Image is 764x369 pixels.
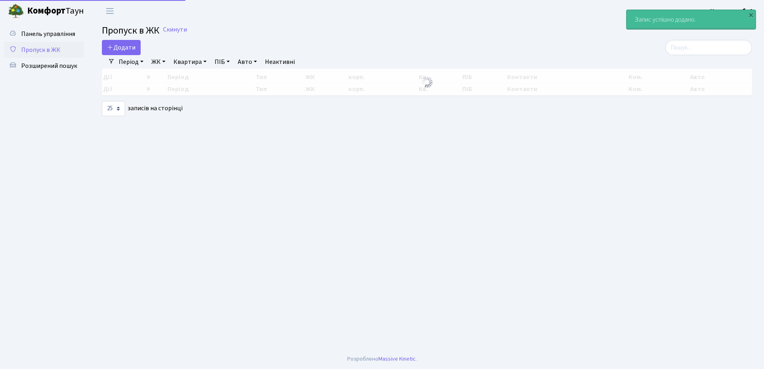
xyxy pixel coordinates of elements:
[21,46,60,54] span: Пропуск в ЖК
[21,30,75,38] span: Панель управління
[235,55,260,69] a: Авто
[421,76,434,89] img: Обробка...
[665,40,752,55] input: Пошук...
[4,58,84,74] a: Розширений пошук
[262,55,298,69] a: Неактивні
[27,4,84,18] span: Таун
[8,3,24,19] img: logo.png
[347,355,417,363] div: Розроблено .
[102,101,125,116] select: записів на сторінці
[102,101,183,116] label: записів на сторінці
[163,26,187,34] a: Скинути
[170,55,210,69] a: Квартира
[100,4,120,18] button: Переключити навігацію
[378,355,416,363] a: Massive Kinetic
[627,10,756,29] div: Запис успішно додано.
[211,55,233,69] a: ПІБ
[102,24,159,38] span: Пропуск в ЖК
[21,61,77,70] span: Розширений пошук
[27,4,66,17] b: Комфорт
[747,11,755,19] div: ×
[107,43,135,52] span: Додати
[148,55,169,69] a: ЖК
[115,55,147,69] a: Період
[710,7,754,16] b: Консьєрж б. 4.
[4,26,84,42] a: Панель управління
[710,6,754,16] a: Консьєрж б. 4.
[102,40,141,55] a: Додати
[4,42,84,58] a: Пропуск в ЖК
